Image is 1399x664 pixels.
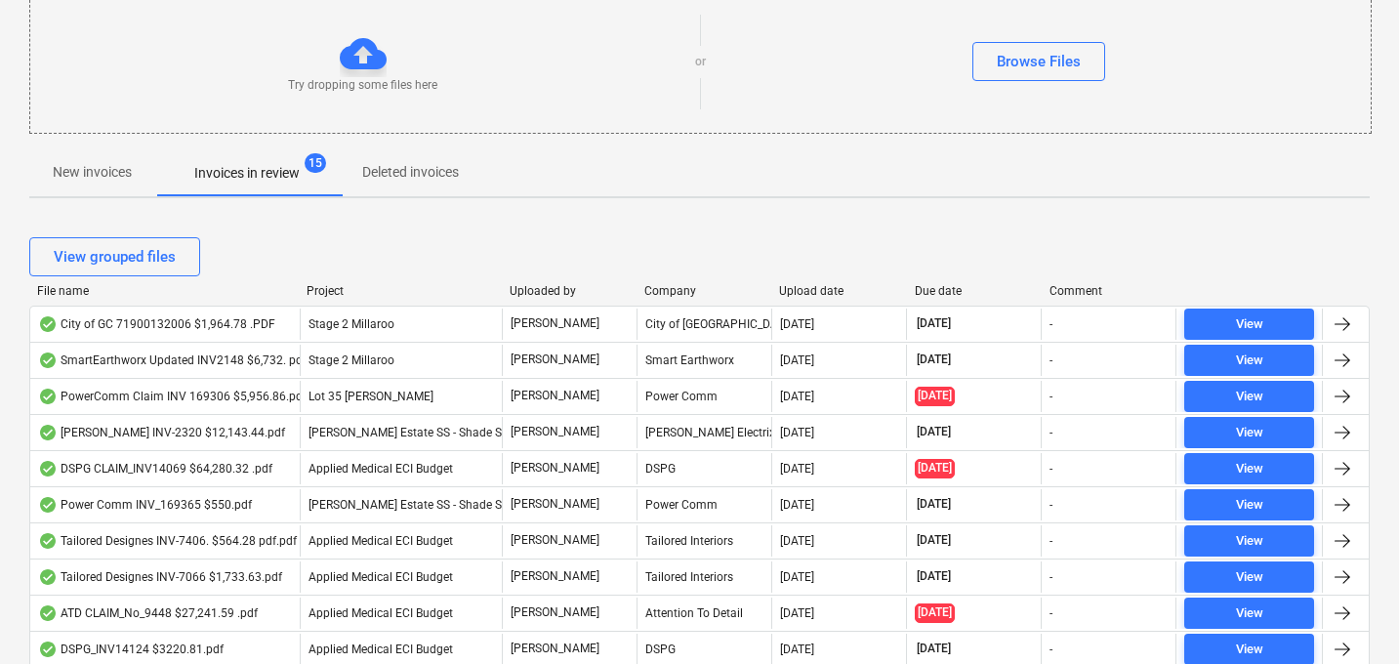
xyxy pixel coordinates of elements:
div: PowerComm Claim INV 169306 $5,956.86.pdf [38,389,307,404]
div: Power Comm [637,381,771,412]
span: 15 [305,153,326,173]
div: - [1049,353,1052,367]
div: Tailored Designes INV-7406. $564.28 pdf.pdf [38,533,297,549]
div: DSPG [637,453,771,484]
div: - [1049,426,1052,439]
div: [DATE] [780,462,814,476]
div: - [1049,498,1052,512]
p: Deleted invoices [362,162,459,183]
div: View grouped files [54,244,176,270]
div: SmartEarthworx Updated INV2148 $6,732. pdf.pdf [38,353,327,368]
div: Tailored Interiors [637,525,771,557]
div: File name [37,284,291,298]
div: City of [GEOGRAPHIC_DATA] [637,309,771,340]
div: View [1236,350,1263,372]
p: New invoices [53,162,132,183]
span: Stage 2 Millaroo [309,317,394,331]
div: Tailored Designes INV-7066 $1,733.63.pdf [38,569,282,585]
div: OCR finished [38,497,58,513]
span: [DATE] [915,603,955,622]
p: [PERSON_NAME] [511,641,599,657]
p: [PERSON_NAME] [511,568,599,585]
div: OCR finished [38,642,58,657]
div: - [1049,534,1052,548]
div: DSPG_INV14124 $3220.81.pdf [38,642,224,657]
div: [PERSON_NAME] INV-2320 $12,143.44.pdf [38,425,285,440]
button: View [1184,525,1314,557]
div: View [1236,458,1263,480]
div: OCR finished [38,605,58,621]
div: City of GC 71900132006 $1,964.78 .PDF [38,316,275,332]
div: Power Comm INV_169365 $550.pdf [38,497,252,513]
p: or [695,54,706,70]
div: View [1236,602,1263,625]
button: View [1184,489,1314,520]
button: View [1184,381,1314,412]
span: [DATE] [915,496,953,513]
span: Applied Medical ECI Budget [309,643,453,656]
div: [DATE] [780,570,814,584]
div: [DATE] [780,353,814,367]
button: View [1184,345,1314,376]
div: - [1049,643,1052,656]
div: [DATE] [780,606,814,620]
span: [DATE] [915,315,953,332]
div: - [1049,317,1052,331]
div: [DATE] [780,498,814,512]
p: [PERSON_NAME] [511,496,599,513]
div: OCR finished [38,461,58,477]
span: Applied Medical ECI Budget [309,534,453,548]
span: [DATE] [915,641,953,657]
p: Try dropping some files here [288,77,437,94]
div: [DATE] [780,534,814,548]
span: [DATE] [915,424,953,440]
div: Power Comm [637,489,771,520]
span: [DATE] [915,532,953,549]
div: View [1236,530,1263,553]
div: View [1236,422,1263,444]
p: [PERSON_NAME] [511,424,599,440]
span: Applied Medical ECI Budget [309,462,453,476]
span: [DATE] [915,459,955,477]
div: Project [307,284,493,298]
div: OCR finished [38,425,58,440]
div: Smart Earthworx [637,345,771,376]
p: [PERSON_NAME] [511,604,599,621]
div: View [1236,494,1263,517]
div: DSPG CLAIM_INV14069 $64,280.32 .pdf [38,461,272,477]
p: [PERSON_NAME] [511,460,599,477]
div: [DATE] [780,390,814,403]
div: - [1049,570,1052,584]
div: View [1236,313,1263,336]
div: Due date [915,284,1034,298]
span: Applied Medical ECI Budget [309,606,453,620]
button: Browse Files [972,42,1105,81]
div: OCR finished [38,353,58,368]
button: View [1184,598,1314,629]
div: OCR finished [38,533,58,549]
button: View [1184,453,1314,484]
div: OCR finished [38,389,58,404]
span: [DATE] [915,568,953,585]
div: OCR finished [38,569,58,585]
div: Tailored Interiors [637,561,771,593]
div: - [1049,462,1052,476]
div: [PERSON_NAME] Electrix [637,417,771,448]
div: Attention To Detail [637,598,771,629]
div: [DATE] [780,426,814,439]
span: Lot 35 Griffin, Brendale [309,390,433,403]
div: View [1236,639,1263,661]
span: Patrick Estate SS - Shade Structure [309,426,543,439]
p: [PERSON_NAME] [511,315,599,332]
div: ATD CLAIM_No_9448 $27,241.59 .pdf [38,605,258,621]
div: [DATE] [780,643,814,656]
div: [DATE] [780,317,814,331]
button: View [1184,561,1314,593]
div: Upload date [779,284,898,298]
iframe: Chat Widget [1301,570,1399,664]
div: View [1236,386,1263,408]
span: [DATE] [915,352,953,368]
div: View [1236,566,1263,589]
span: Patrick Estate SS - Shade Structure [309,498,543,512]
